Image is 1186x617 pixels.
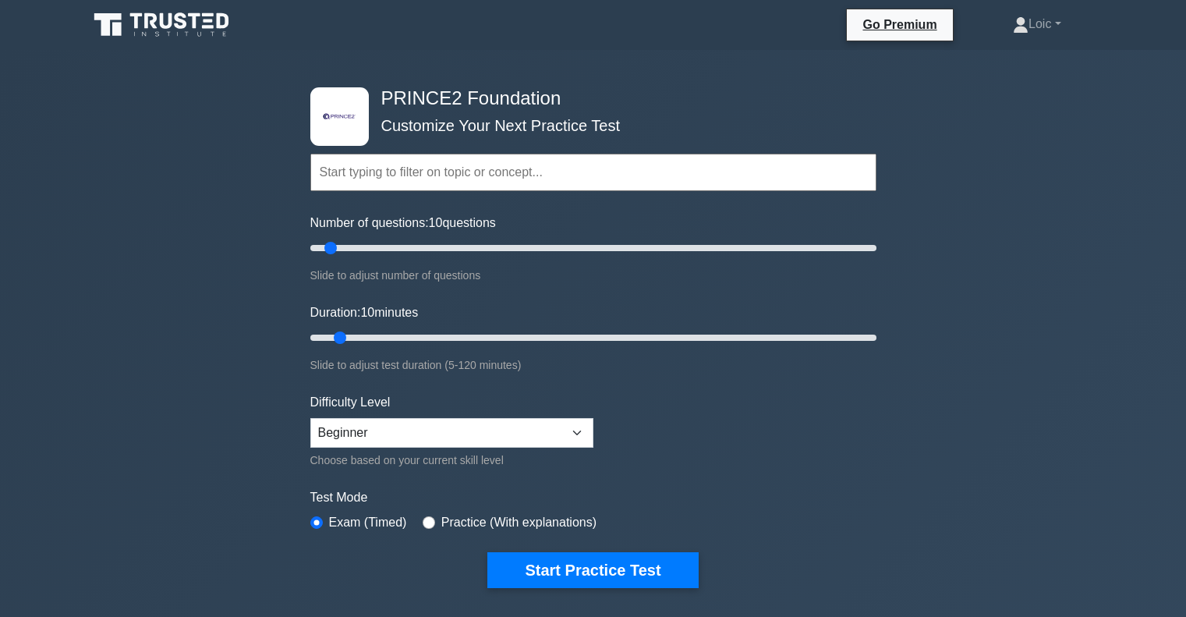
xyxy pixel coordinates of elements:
a: Loic [975,9,1098,40]
a: Go Premium [853,15,946,34]
label: Practice (With explanations) [441,513,597,532]
span: 10 [360,306,374,319]
label: Exam (Timed) [329,513,407,532]
div: Slide to adjust test duration (5-120 minutes) [310,356,876,374]
label: Difficulty Level [310,393,391,412]
label: Number of questions: questions [310,214,496,232]
button: Start Practice Test [487,552,698,588]
div: Slide to adjust number of questions [310,266,876,285]
h4: PRINCE2 Foundation [375,87,800,110]
input: Start typing to filter on topic or concept... [310,154,876,191]
div: Choose based on your current skill level [310,451,593,470]
label: Test Mode [310,488,876,507]
label: Duration: minutes [310,303,419,322]
span: 10 [429,216,443,229]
